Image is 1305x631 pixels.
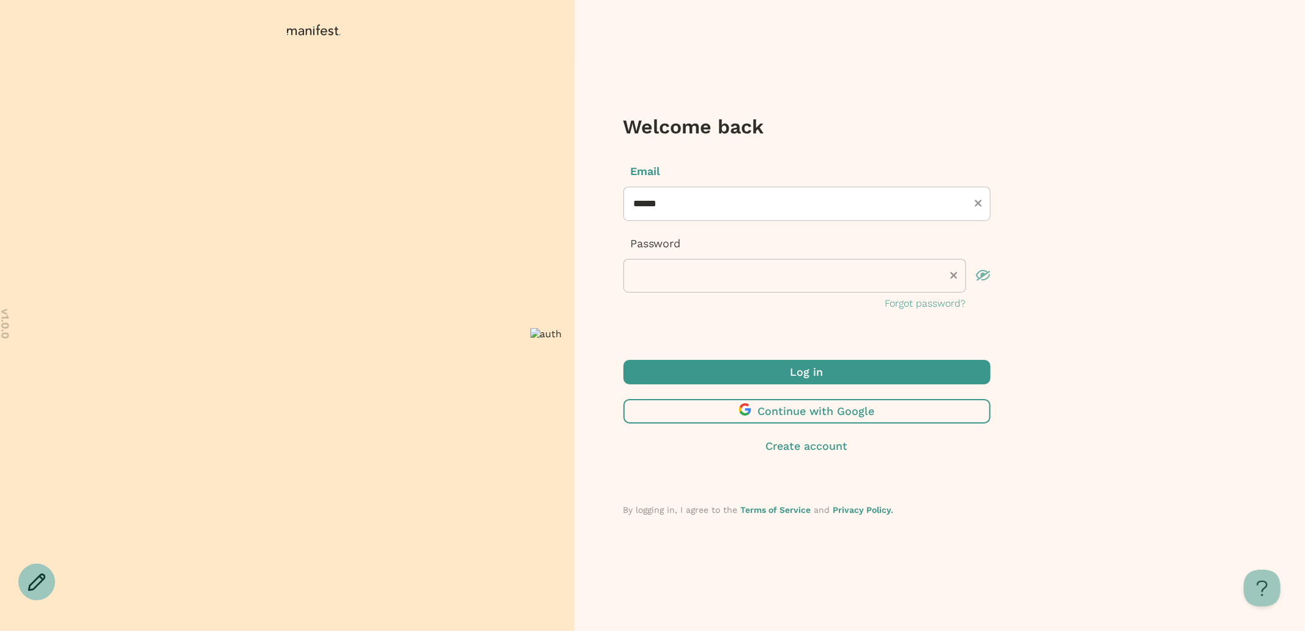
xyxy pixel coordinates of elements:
iframe: Help Scout Beacon - Open [1244,570,1281,607]
img: auth [530,328,562,340]
button: Log in [623,360,991,384]
p: Email [623,163,991,179]
p: Password [623,236,991,252]
h3: Welcome back [623,114,991,139]
a: Privacy Policy. [833,505,894,515]
button: Forgot password? [885,296,966,311]
button: Create account [623,438,991,454]
a: Terms of Service [741,505,811,515]
span: By logging in, I agree to the and [623,505,894,515]
button: Continue with Google [623,399,991,424]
